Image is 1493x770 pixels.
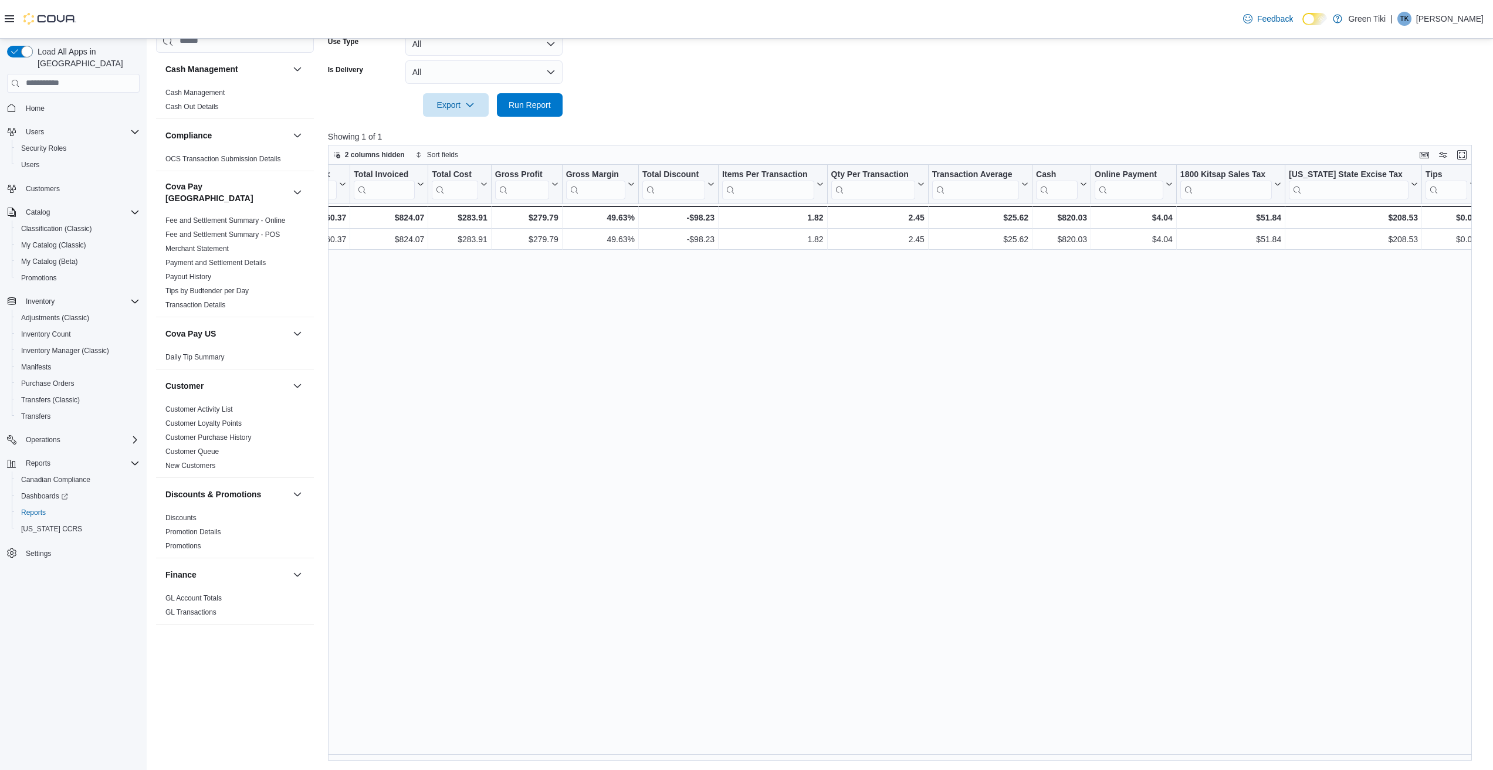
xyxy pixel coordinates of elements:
button: Canadian Compliance [12,472,144,488]
a: Reports [16,506,50,520]
span: Home [21,101,140,116]
a: Customer Queue [165,447,219,456]
img: Cova [23,13,76,25]
h3: Compliance [165,130,212,141]
button: Enter fullscreen [1455,148,1469,162]
a: Customer Loyalty Points [165,419,242,428]
button: Users [21,125,49,139]
span: Cash Management [165,88,225,97]
a: New Customers [165,462,215,470]
span: Purchase Orders [16,376,140,391]
div: $260.37 [295,211,346,225]
span: Inventory [21,294,140,308]
div: $4.04 [1095,211,1173,225]
button: Cova Pay [GEOGRAPHIC_DATA] [290,185,304,199]
span: Classification (Classic) [21,224,92,233]
span: Sort fields [427,150,458,160]
a: Daily Tip Summary [165,353,225,361]
button: Catalog [21,205,55,219]
span: Canadian Compliance [16,473,140,487]
span: Export [430,93,482,117]
div: Cash Management [156,86,314,118]
div: $208.53 [1289,211,1418,225]
span: Cash Out Details [165,102,219,111]
h3: Finance [165,569,197,581]
h3: Customer [165,380,204,392]
a: Cash Management [165,89,225,97]
h3: Cash Management [165,63,238,75]
span: Dashboards [16,489,140,503]
button: Compliance [165,130,288,141]
div: $25.62 [932,211,1028,225]
span: Reports [26,459,50,468]
button: Inventory Count [12,326,144,342]
a: Payout History [165,273,211,281]
div: $824.07 [354,211,424,225]
span: Customer Purchase History [165,433,252,442]
button: Purchase Orders [12,375,144,392]
span: Transaction Details [165,300,225,310]
a: My Catalog (Classic) [16,238,91,252]
span: Promotions [16,271,140,285]
span: Customers [21,181,140,196]
div: 1.82 [722,211,824,225]
span: Canadian Compliance [21,475,90,484]
button: Cova Pay [GEOGRAPHIC_DATA] [165,181,288,204]
span: Run Report [509,99,551,111]
span: Users [26,127,44,137]
a: Dashboards [16,489,73,503]
h3: Discounts & Promotions [165,489,261,500]
a: Home [21,101,49,116]
span: Users [21,160,39,169]
a: Manifests [16,360,56,374]
div: 49.63% [566,211,634,225]
button: Users [12,157,144,173]
div: $283.91 [432,211,487,225]
span: Customer Queue [165,447,219,456]
a: Settings [21,547,56,561]
span: Transfers (Classic) [16,393,140,407]
button: Promotions [12,270,144,286]
button: Reports [2,455,144,472]
div: Tim Keating [1397,12,1411,26]
span: Security Roles [21,144,66,153]
span: Operations [26,435,60,445]
button: Classification (Classic) [12,221,144,237]
a: Transfers (Classic) [16,393,84,407]
span: Catalog [26,208,50,217]
button: Reports [21,456,55,470]
button: Reports [12,504,144,521]
button: Adjustments (Classic) [12,310,144,326]
span: Adjustments (Classic) [21,313,89,323]
button: Compliance [290,128,304,143]
span: Purchase Orders [21,379,75,388]
button: Customer [165,380,288,392]
button: Cova Pay US [290,327,304,341]
span: Security Roles [16,141,140,155]
div: $0.00 [1426,211,1477,225]
div: Cova Pay US [156,350,314,369]
button: Finance [290,568,304,582]
span: Washington CCRS [16,522,140,536]
span: OCS Transaction Submission Details [165,154,281,164]
a: [US_STATE] CCRS [16,522,87,536]
span: Fee and Settlement Summary - POS [165,230,280,239]
button: 2 columns hidden [329,148,409,162]
button: Cova Pay US [165,328,288,340]
span: 2 columns hidden [345,150,405,160]
button: Keyboard shortcuts [1417,148,1431,162]
a: Inventory Manager (Classic) [16,344,114,358]
span: My Catalog (Beta) [16,255,140,269]
span: Payment and Settlement Details [165,258,266,267]
div: $820.03 [1036,211,1087,225]
span: Settings [26,549,51,558]
a: GL Account Totals [165,594,222,602]
a: Promotions [16,271,62,285]
button: Inventory Manager (Classic) [12,342,144,359]
a: Promotion Details [165,528,221,536]
div: Customer [156,402,314,477]
span: Home [26,104,45,113]
span: Transfers [21,412,50,421]
a: OCS Transaction Submission Details [165,155,281,163]
nav: Complex example [7,95,140,592]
